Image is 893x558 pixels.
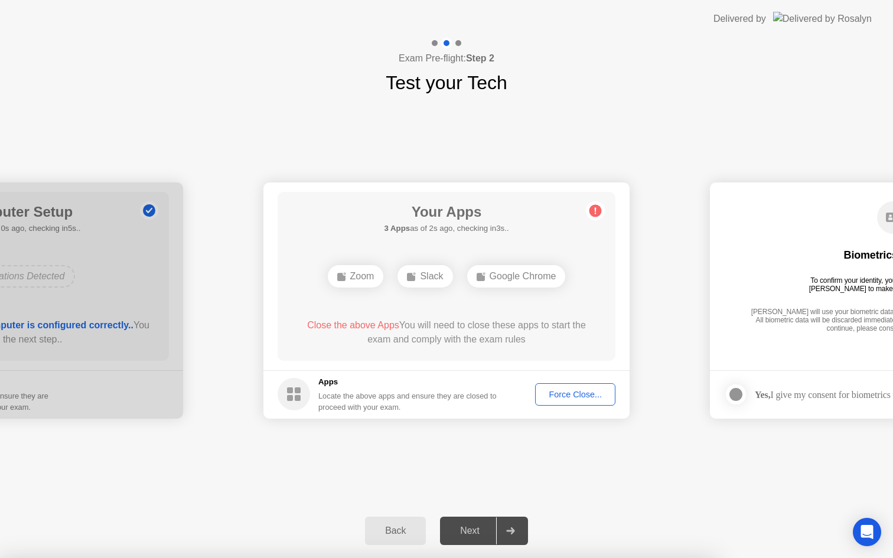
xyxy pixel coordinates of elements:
[328,265,384,288] div: Zoom
[467,265,566,288] div: Google Chrome
[295,318,599,347] div: You will need to close these apps to start the exam and comply with the exam rules
[369,526,422,536] div: Back
[318,390,497,413] div: Locate the above apps and ensure they are closed to proceed with your exam.
[318,376,497,388] h5: Apps
[713,12,766,26] div: Delivered by
[466,53,494,63] b: Step 2
[384,201,509,223] h1: Your Apps
[773,12,872,25] img: Delivered by Rosalyn
[397,265,452,288] div: Slack
[384,224,410,233] b: 3 Apps
[444,526,496,536] div: Next
[539,390,611,399] div: Force Close...
[386,68,507,97] h1: Test your Tech
[853,518,881,546] div: Open Intercom Messenger
[384,223,509,234] h5: as of 2s ago, checking in3s..
[307,320,399,330] span: Close the above Apps
[399,51,494,66] h4: Exam Pre-flight:
[755,390,770,400] strong: Yes,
